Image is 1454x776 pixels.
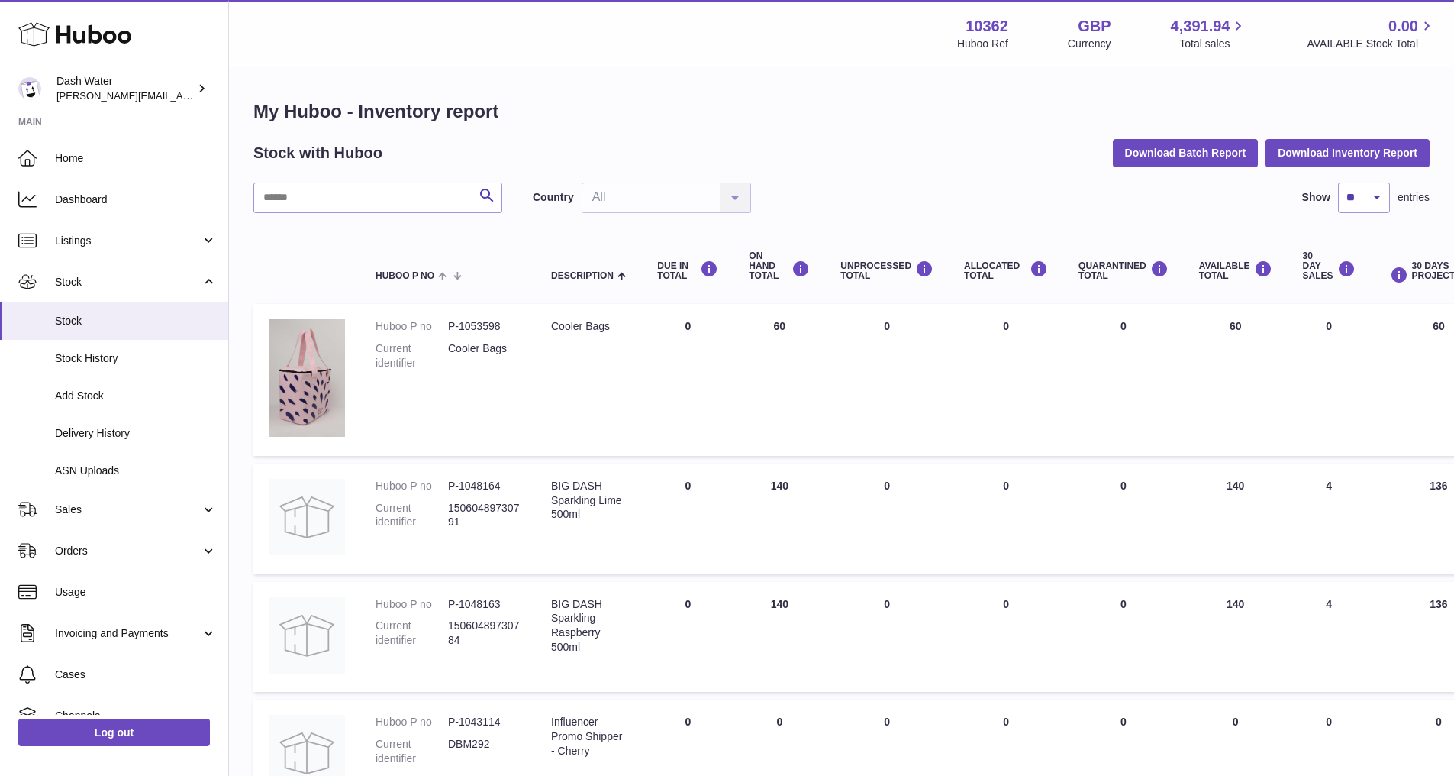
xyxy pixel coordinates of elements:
td: 140 [733,582,825,693]
h1: My Huboo - Inventory report [253,99,1430,124]
td: 0 [825,582,949,693]
div: BIG DASH Sparkling Raspberry 500ml [551,597,627,655]
div: DUE IN TOTAL [657,260,718,281]
span: [PERSON_NAME][EMAIL_ADDRESS][DOMAIN_NAME] [56,89,306,102]
span: Huboo P no [376,271,434,281]
div: AVAILABLE Total [1199,260,1272,281]
span: Orders [55,544,201,558]
span: Add Stock [55,389,217,403]
td: 0 [642,582,733,693]
span: Dashboard [55,192,217,207]
td: 140 [1184,464,1288,574]
h2: Stock with Huboo [253,143,382,163]
strong: 10362 [966,16,1008,37]
dd: DBM292 [448,737,521,766]
span: Home [55,151,217,166]
dd: 15060489730791 [448,501,521,530]
td: 0 [949,304,1063,456]
span: Usage [55,585,217,600]
dt: Current identifier [376,501,448,530]
div: Currency [1068,37,1111,51]
span: entries [1398,190,1430,205]
img: product image [269,479,345,555]
span: Listings [55,234,201,248]
a: Log out [18,719,210,746]
div: Huboo Ref [957,37,1008,51]
img: james@dash-water.com [18,77,41,100]
a: 4,391.94 Total sales [1171,16,1248,51]
span: 0 [1120,480,1127,492]
span: 0.00 [1388,16,1418,37]
span: 0 [1120,716,1127,728]
dd: Cooler Bags [448,341,521,370]
dt: Current identifier [376,341,448,370]
div: ON HAND Total [749,251,810,282]
div: UNPROCESSED Total [840,260,933,281]
button: Download Inventory Report [1265,139,1430,167]
img: product image [269,319,345,437]
label: Show [1302,190,1330,205]
span: 0 [1120,598,1127,610]
td: 4 [1288,582,1371,693]
span: Total sales [1179,37,1247,51]
td: 0 [642,304,733,456]
td: 0 [642,464,733,574]
button: Download Batch Report [1113,139,1259,167]
span: Sales [55,503,201,517]
label: Country [533,190,574,205]
span: Invoicing and Payments [55,626,201,641]
dd: P-1053598 [448,319,521,334]
div: BIG DASH Sparkling Lime 500ml [551,479,627,522]
dd: P-1048163 [448,597,521,612]
dt: Current identifier [376,737,448,766]
dt: Huboo P no [376,715,448,729]
td: 60 [1184,304,1288,456]
div: QUARANTINED Total [1078,260,1169,281]
dd: 15060489730784 [448,619,521,648]
span: Stock [55,314,217,328]
td: 0 [825,464,949,574]
td: 0 [949,464,1063,574]
span: 4,391.94 [1171,16,1230,37]
td: 0 [1288,304,1371,456]
span: Cases [55,668,217,682]
td: 0 [949,582,1063,693]
div: 30 DAY SALES [1303,251,1356,282]
dd: P-1043114 [448,715,521,729]
td: 140 [1184,582,1288,693]
div: ALLOCATED Total [964,260,1048,281]
span: 0 [1120,320,1127,332]
div: Cooler Bags [551,319,627,334]
span: Stock History [55,351,217,366]
dd: P-1048164 [448,479,521,493]
td: 140 [733,464,825,574]
div: Influencer Promo Shipper - Cherry [551,715,627,758]
img: product image [269,597,345,674]
span: Delivery History [55,426,217,441]
span: Channels [55,709,217,723]
span: Stock [55,275,201,289]
td: 0 [825,304,949,456]
a: 0.00 AVAILABLE Stock Total [1307,16,1436,51]
span: AVAILABLE Stock Total [1307,37,1436,51]
dt: Huboo P no [376,319,448,334]
td: 4 [1288,464,1371,574]
div: Dash Water [56,74,194,103]
strong: GBP [1078,16,1111,37]
dt: Huboo P no [376,479,448,493]
span: Description [551,271,614,281]
span: ASN Uploads [55,464,217,478]
dt: Huboo P no [376,597,448,612]
dt: Current identifier [376,619,448,648]
td: 60 [733,304,825,456]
